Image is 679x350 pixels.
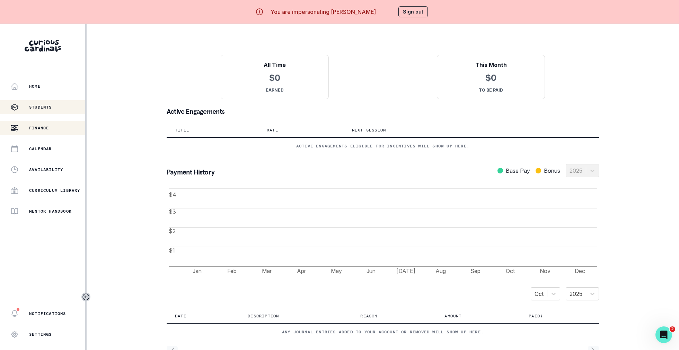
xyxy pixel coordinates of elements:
[167,108,599,115] p: Active Engagements
[479,87,503,93] p: To be Paid
[262,267,272,274] tspan: Mar
[29,188,80,193] p: Curriculum Library
[575,267,585,274] tspan: Dec
[529,313,543,319] p: Paid?
[506,167,530,175] p: Base Pay
[267,127,278,133] p: Rate
[670,326,675,332] span: 2
[175,329,591,335] p: Any journal entries added to your account or removed will show up here.
[444,313,461,319] p: Amount
[540,267,550,274] tspan: Nov
[175,143,591,149] p: Active engagements eligible for incentives will show up here.
[248,313,279,319] p: Description
[29,208,72,214] p: Mentor Handbook
[175,127,189,133] p: Title
[475,61,507,69] p: This Month
[396,267,415,274] tspan: [DATE]
[398,6,428,17] button: Sign out
[435,267,446,274] tspan: Aug
[297,267,306,274] tspan: Apr
[193,267,202,274] tspan: Jan
[29,104,52,110] p: Students
[169,208,176,215] text: $ 3
[264,61,286,69] p: All Time
[544,167,560,175] p: Bonus
[29,84,41,89] p: Home
[29,167,63,172] p: Availability
[266,87,284,93] p: Earned
[25,40,61,52] img: Curious Cardinals Logo
[352,127,386,133] p: Next session
[29,125,49,131] p: Finance
[169,247,175,254] text: $ 1
[470,267,480,274] tspan: Sep
[360,313,377,319] p: Reason
[485,72,496,84] p: $ 0
[367,267,376,274] tspan: Jun
[269,72,280,84] p: $ 0
[29,146,52,152] p: Calendar
[570,290,582,298] div: 2025
[227,267,237,274] tspan: Feb
[29,332,52,337] p: Settings
[271,8,376,16] p: You are impersonating [PERSON_NAME]
[535,290,544,298] div: Oct
[29,311,66,316] p: Notifications
[655,326,672,343] iframe: Intercom live chat
[81,292,90,301] button: Toggle sidebar
[331,267,342,274] tspan: May
[506,267,515,274] tspan: Oct
[167,169,214,176] p: Payment History
[169,191,176,198] text: $ 4
[169,228,176,234] text: $ 2
[175,313,186,319] p: Date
